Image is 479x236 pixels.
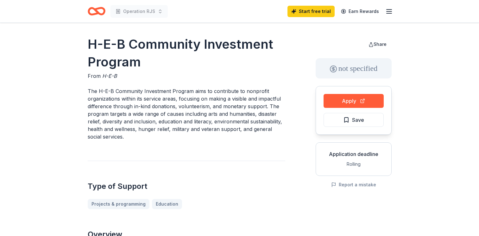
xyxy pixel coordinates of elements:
span: Save [352,116,364,124]
div: not specified [316,58,392,78]
span: H-E-B [102,73,117,79]
a: Start free trial [287,6,335,17]
div: Rolling [321,160,386,168]
span: Operation RJS [123,8,155,15]
a: Education [152,199,182,209]
button: Save [324,113,384,127]
a: Earn Rewards [337,6,383,17]
a: Home [88,4,105,19]
button: Operation RJS [110,5,168,18]
a: Projects & programming [88,199,149,209]
div: Application deadline [321,150,386,158]
button: Report a mistake [331,181,376,189]
div: From [88,72,285,80]
span: Share [374,41,387,47]
h2: Type of Support [88,181,285,191]
p: The H-E-B Community Investment Program aims to contribute to nonprofit organizations within its s... [88,87,285,140]
h1: H-E-B Community Investment Program [88,35,285,71]
button: Share [363,38,392,51]
button: Apply [324,94,384,108]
